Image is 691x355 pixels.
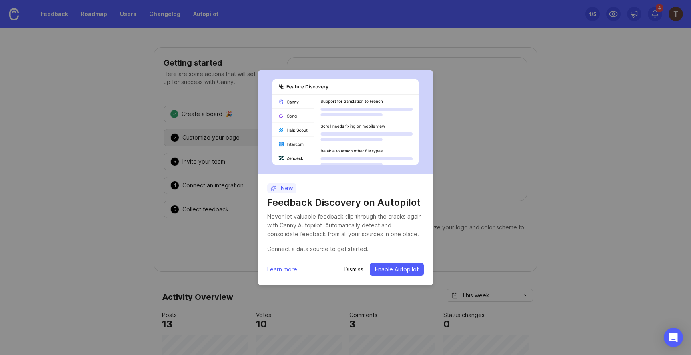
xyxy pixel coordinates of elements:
[267,212,424,239] div: Never let valuable feedback slip through the cracks again with Canny Autopilot. Automatically det...
[267,265,297,274] a: Learn more
[267,245,424,253] div: Connect a data source to get started.
[270,184,293,192] p: New
[344,265,363,273] button: Dismiss
[664,328,683,347] div: Open Intercom Messenger
[370,263,424,276] button: Enable Autopilot
[267,196,424,209] h1: Feedback Discovery on Autopilot
[375,265,419,273] span: Enable Autopilot
[272,79,419,165] img: autopilot-456452bdd303029aca878276f8eef889.svg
